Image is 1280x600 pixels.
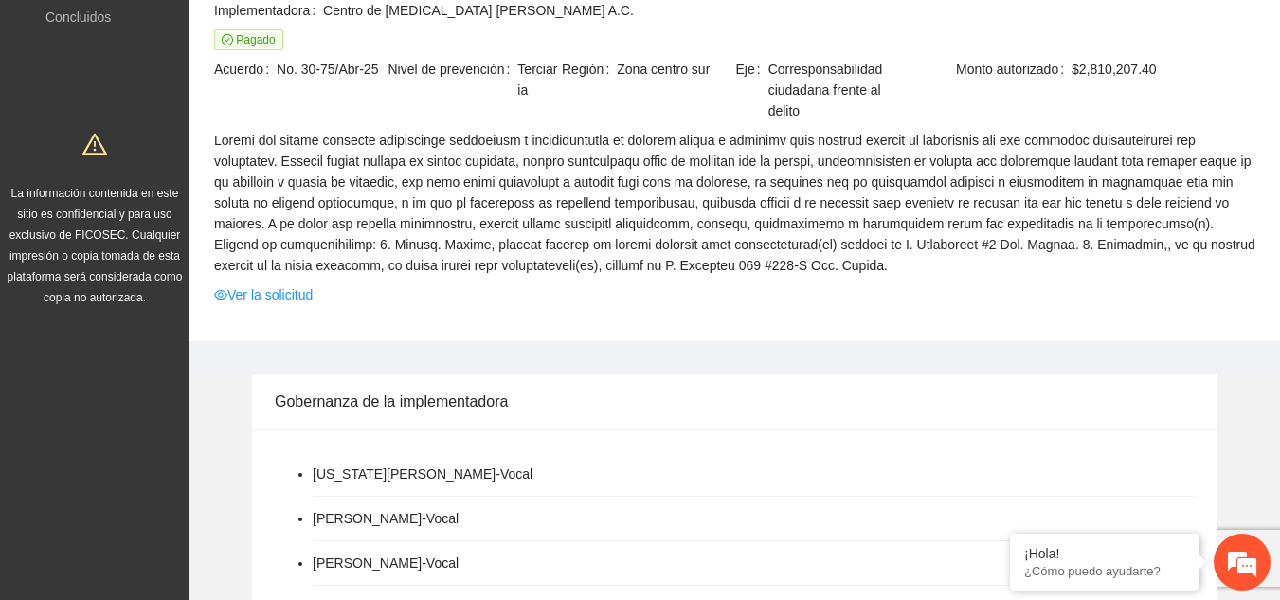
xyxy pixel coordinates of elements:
span: Estamos en línea. [110,193,261,385]
span: Eje [736,59,768,121]
span: Nivel de prevención [388,59,518,100]
a: Concluidos [45,9,111,25]
span: check-circle [222,34,233,45]
span: Región [562,59,617,80]
span: Monto autorizado [956,59,1072,80]
li: [PERSON_NAME] - Vocal [313,508,459,529]
span: No. 30-75/Abr-25 [277,59,386,80]
div: ¡Hola! [1024,546,1185,561]
li: [US_STATE][PERSON_NAME] - Vocal [313,464,532,484]
span: La información contenida en este sitio es confidencial y para uso exclusivo de FICOSEC. Cualquier... [8,187,183,304]
span: Pagado [214,29,283,50]
span: Terciaria [517,59,560,100]
a: eyeVer la solicitud [214,284,313,305]
span: Zona centro sur [617,59,733,80]
li: [PERSON_NAME] - Vocal [313,553,459,573]
div: Gobernanza de la implementadora [275,374,1195,428]
p: ¿Cómo puedo ayudarte? [1024,564,1185,578]
span: warning [82,132,107,156]
span: Loremi dol sitame consecte adipiscinge seddoeiusm t incididuntutla et dolorem aliqua e adminimv q... [214,130,1255,276]
div: Minimizar ventana de chat en vivo [311,9,356,55]
span: Acuerdo [214,59,277,80]
textarea: Escriba su mensaje y pulse “Intro” [9,399,361,465]
span: Corresponsabilidad ciudadana frente al delito [768,59,908,121]
span: eye [214,288,227,301]
div: Chatee con nosotros ahora [99,97,318,121]
span: $2,810,207.40 [1072,59,1255,80]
